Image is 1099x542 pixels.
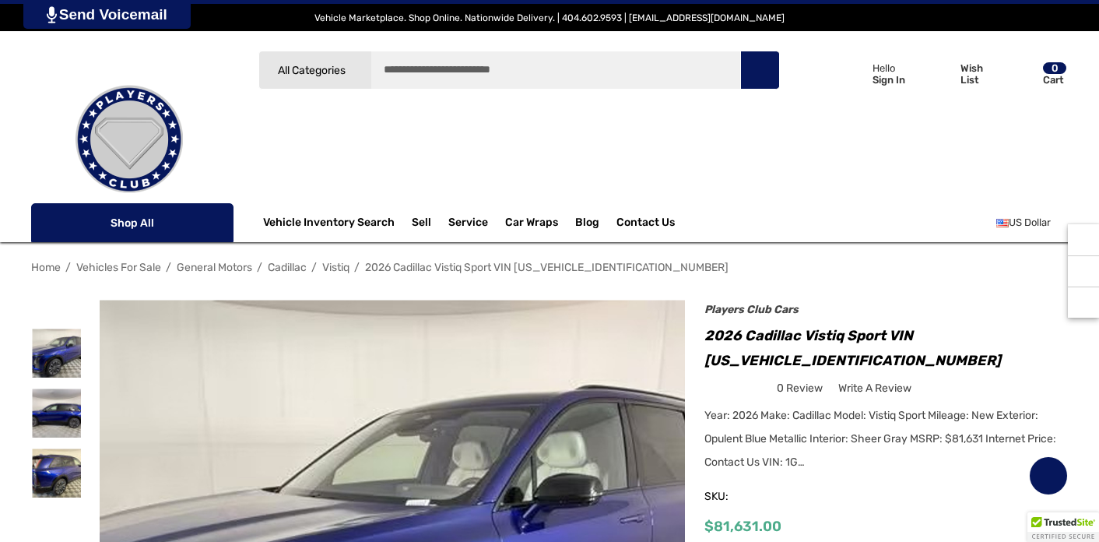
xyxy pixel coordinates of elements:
[1068,295,1099,311] svg: Top
[740,51,779,90] button: Search
[205,217,216,228] svg: Icon Arrow Down
[1003,47,1068,107] a: Cart with 0 items
[31,261,61,274] a: Home
[824,47,913,100] a: Sign in
[314,12,785,23] span: Vehicle Marketplace. Shop Online. Nationwide Delivery. | 404.602.9593 | [EMAIL_ADDRESS][DOMAIN_NAME]
[704,409,1056,469] span: Year: 2026 Make: Cadillac Model: Vistiq Sport Mileage: New Exterior: Opulent Blue Metallic Interi...
[32,389,81,438] img: For Sale: 2026 Cadillac Vistiq Sport VIN 1GYC3NML3TZ701017
[921,47,1003,100] a: Wish List Wish List
[76,261,161,274] a: Vehicles For Sale
[873,62,905,74] p: Hello
[365,261,729,274] a: 2026 Cadillac Vistiq Sport VIN [US_VEHICLE_IDENTIFICATION_NUMBER]
[1046,259,1068,275] a: Next
[278,64,346,77] span: All Categories
[1076,232,1091,248] svg: Recently Viewed
[177,261,252,274] a: General Motors
[1040,467,1058,485] svg: Wish List
[505,207,575,238] a: Car Wraps
[616,216,675,233] a: Contact Us
[575,216,599,233] a: Blog
[996,207,1068,238] a: USD
[704,486,782,508] span: SKU:
[263,216,395,233] a: Vehicle Inventory Search
[51,62,207,217] img: Players Club | Cars For Sale
[47,6,57,23] img: PjwhLS0gR2VuZXJhdG9yOiBHcmF2aXQuaW8gLS0+PHN2ZyB4bWxucz0iaHR0cDovL3d3dy53My5vcmcvMjAwMC9zdmciIHhtb...
[505,216,558,233] span: Car Wraps
[960,62,1002,86] p: Wish List
[777,378,823,398] span: 0 review
[838,382,911,396] span: Write a Review
[1022,259,1044,275] a: Previous
[1076,264,1091,280] svg: Social Media
[928,64,952,86] svg: Wish List
[1043,74,1066,86] p: Cart
[412,207,448,238] a: Sell
[704,518,781,535] span: $81,631.00
[1010,63,1034,85] svg: Review Your Cart
[838,378,911,398] a: Write a Review
[32,449,81,498] img: For Sale: 2026 Cadillac Vistiq Sport VIN 1GYC3NML3TZ701017
[448,216,488,233] a: Service
[322,261,349,274] a: Vistiq
[1029,456,1068,495] a: Wish List
[842,62,864,84] svg: Icon User Account
[704,303,799,316] a: Players Club Cars
[1043,62,1066,74] p: 0
[31,254,1068,281] nav: Breadcrumb
[873,74,905,86] p: Sign In
[268,261,307,274] a: Cadillac
[48,214,72,232] svg: Icon Line
[258,51,371,90] a: All Categories Icon Arrow Down Icon Arrow Up
[348,65,360,76] svg: Icon Arrow Down
[412,216,431,233] span: Sell
[1027,512,1099,542] div: TrustedSite Certified
[704,323,1068,373] h1: 2026 Cadillac Vistiq Sport VIN [US_VEHICLE_IDENTIFICATION_NUMBER]
[32,329,81,378] img: For Sale: 2026 Cadillac Vistiq Sport VIN 1GYC3NML3TZ701017
[31,203,233,242] p: Shop All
